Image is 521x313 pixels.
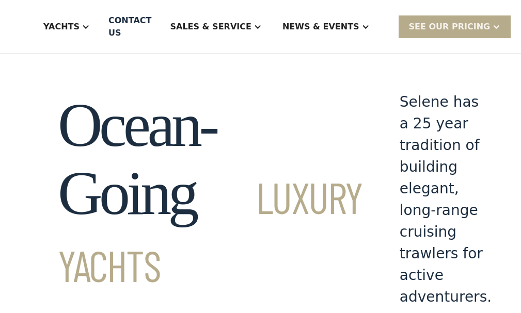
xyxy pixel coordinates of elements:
div: News & EVENTS [272,6,380,47]
div: Yachts [33,6,100,47]
div: Sales & Service [170,21,251,33]
div: SEE Our Pricing [399,15,511,38]
div: Sales & Service [160,6,272,47]
div: Contact US [108,14,151,39]
span: Luxury Yachts [58,171,362,291]
div: Selene has a 25 year tradition of building elegant, long-range cruising trawlers for active adven... [400,91,492,308]
div: SEE Our Pricing [409,21,491,33]
div: Yachts [43,21,80,33]
div: News & EVENTS [282,21,359,33]
h1: Ocean-Going [58,91,362,295]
